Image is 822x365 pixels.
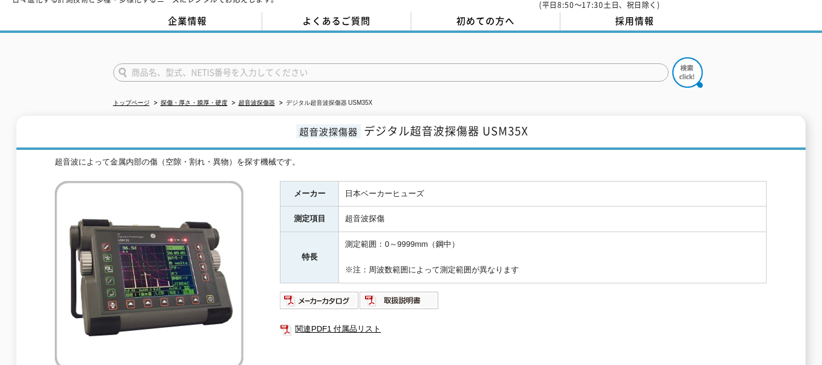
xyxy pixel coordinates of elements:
img: 取扱説明書 [360,291,439,310]
span: 超音波探傷器 [296,124,361,138]
a: 初めての方へ [411,12,560,30]
a: トップページ [113,99,150,106]
a: 取扱説明書 [360,299,439,308]
div: 超音波によって金属内部の傷（空隙・割れ・異物）を探す機械です。 [55,156,767,169]
a: 超音波探傷器 [239,99,275,106]
img: btn_search.png [672,57,703,88]
a: 企業情報 [113,12,262,30]
td: 測定範囲：0～9999mm（鋼中） ※注：周波数範囲によって測定範囲が異なります [339,232,767,283]
a: 関連PDF1 付属品リスト [280,321,767,337]
a: 探傷・厚さ・膜厚・硬度 [161,99,228,106]
th: 測定項目 [280,207,339,232]
a: 採用情報 [560,12,709,30]
a: メーカーカタログ [280,299,360,308]
td: 超音波探傷 [339,207,767,232]
th: 特長 [280,232,339,283]
img: メーカーカタログ [280,291,360,310]
td: 日本ベーカーヒューズ [339,181,767,207]
span: 初めての方へ [456,14,515,27]
a: よくあるご質問 [262,12,411,30]
span: デジタル超音波探傷器 USM35X [364,122,528,139]
input: 商品名、型式、NETIS番号を入力してください [113,63,669,82]
li: デジタル超音波探傷器 USM35X [277,97,373,110]
th: メーカー [280,181,339,207]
